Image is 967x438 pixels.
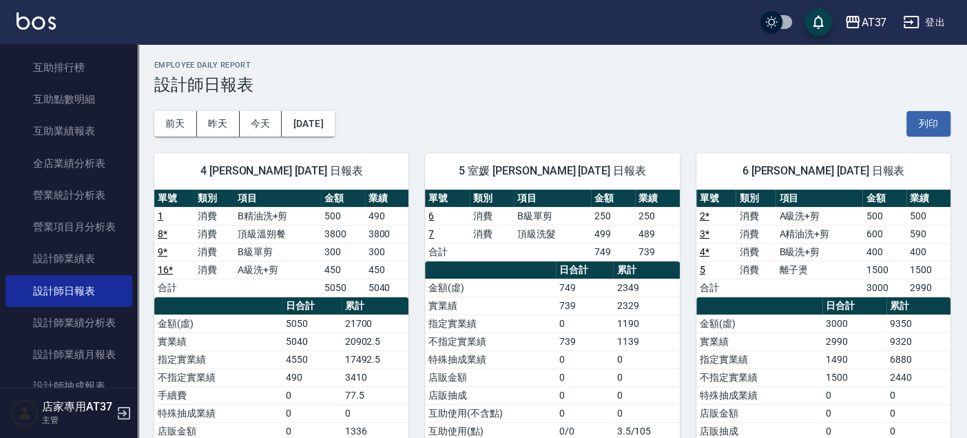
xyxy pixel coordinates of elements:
td: 2990 [906,279,950,297]
td: 合計 [425,243,469,261]
td: 5050 [321,279,365,297]
td: 5040 [282,332,341,350]
td: B級單剪 [234,243,321,261]
th: 單號 [154,190,194,208]
table: a dense table [696,190,950,297]
a: 營業項目月分析表 [6,211,132,243]
td: 1190 [613,315,679,332]
td: 消費 [194,225,234,243]
td: 指定實業績 [425,315,556,332]
td: 0 [886,386,950,404]
td: 250 [591,207,635,225]
td: 3000 [822,315,886,332]
a: 設計師抽成報表 [6,370,132,402]
td: 不指定實業績 [425,332,556,350]
td: 6880 [886,350,950,368]
td: 1500 [822,368,886,386]
td: 77.5 [342,386,409,404]
td: 金額(虛) [425,279,556,297]
td: 0 [282,386,341,404]
td: 250 [635,207,679,225]
table: a dense table [425,190,679,261]
h3: 設計師日報表 [154,75,950,94]
th: 金額 [862,190,906,208]
button: 前天 [154,111,197,137]
td: 5050 [282,315,341,332]
td: 頂級洗髮 [514,225,591,243]
a: 設計師業績表 [6,243,132,275]
th: 累計 [613,261,679,279]
td: 9350 [886,315,950,332]
td: B級單剪 [514,207,591,225]
td: 0 [282,404,341,422]
td: 1500 [906,261,950,279]
td: 合計 [696,279,736,297]
td: 合計 [154,279,194,297]
span: 4 [PERSON_NAME] [DATE] 日報表 [171,164,392,178]
td: 實業績 [154,332,282,350]
td: 指定實業績 [696,350,822,368]
th: 日合計 [282,297,341,315]
th: 單號 [425,190,469,208]
td: 消費 [194,243,234,261]
td: 3800 [321,225,365,243]
td: 0 [613,404,679,422]
a: 設計師業績分析表 [6,307,132,339]
td: 消費 [194,261,234,279]
td: 店販金額 [425,368,556,386]
td: 特殊抽成業績 [696,386,822,404]
th: 項目 [514,190,591,208]
td: 2990 [822,332,886,350]
th: 類別 [736,190,776,208]
td: 0 [556,315,614,332]
td: 2329 [613,297,679,315]
th: 業績 [635,190,679,208]
td: 消費 [470,225,514,243]
td: 300 [321,243,365,261]
td: 特殊抽成業績 [425,350,556,368]
th: 單號 [696,190,736,208]
td: 739 [556,297,614,315]
td: 0 [613,368,679,386]
a: 7 [428,228,434,239]
a: 設計師日報表 [6,275,132,307]
span: 6 [PERSON_NAME] [DATE] 日報表 [713,164,934,178]
th: 日合計 [556,261,614,279]
td: 1500 [862,261,906,279]
td: 490 [365,207,409,225]
td: 590 [906,225,950,243]
a: 互助業績報表 [6,115,132,147]
td: 不指定實業績 [696,368,822,386]
td: A級洗+剪 [234,261,321,279]
td: 頂級溫朔餐 [234,225,321,243]
td: 500 [321,207,365,225]
button: [DATE] [282,111,334,137]
td: 450 [365,261,409,279]
h5: 店家專用AT37 [42,400,112,414]
td: 500 [862,207,906,225]
td: 2440 [886,368,950,386]
td: 消費 [736,225,776,243]
td: B級洗+剪 [776,243,862,261]
td: 21700 [342,315,409,332]
a: 6 [428,210,434,221]
img: Person [11,399,39,427]
td: 0 [556,350,614,368]
td: 3000 [862,279,906,297]
p: 主管 [42,414,112,426]
td: 店販金額 [696,404,822,422]
td: 0 [822,404,886,422]
td: 0 [886,404,950,422]
button: save [804,8,832,36]
td: 消費 [470,207,514,225]
td: 消費 [736,207,776,225]
a: 設計師業績月報表 [6,339,132,370]
td: 實業績 [425,297,556,315]
td: 0 [556,368,614,386]
td: 消費 [736,243,776,261]
th: 項目 [776,190,862,208]
td: 749 [591,243,635,261]
td: 0 [613,350,679,368]
td: 實業績 [696,332,822,350]
td: 店販抽成 [425,386,556,404]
